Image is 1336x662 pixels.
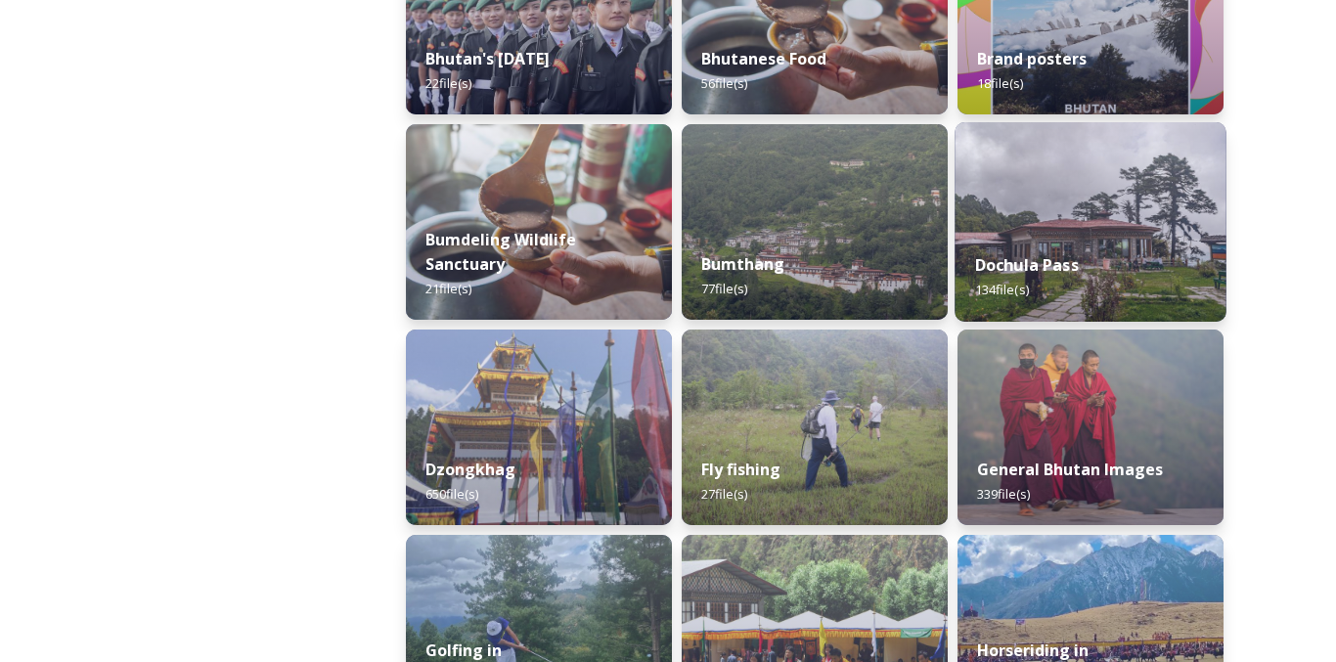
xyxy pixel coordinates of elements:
img: Bumthang%2520180723%2520by%2520Amp%2520Sripimanwat-20.jpg [682,124,948,320]
img: Bumdeling%2520090723%2520by%2520Amp%2520Sripimanwat-4%25202.jpg [406,124,672,320]
strong: Bhutan's [DATE] [425,48,550,69]
img: by%2520Ugyen%2520Wangchuk14.JPG [682,330,948,525]
strong: Dochula Pass [975,254,1079,276]
img: 2022-10-01%252011.41.43.jpg [955,122,1225,322]
span: 134 file(s) [975,281,1029,298]
strong: Brand posters [977,48,1087,69]
strong: Bumthang [701,253,784,275]
img: MarcusWestbergBhutanHiRes-23.jpg [957,330,1224,525]
strong: Bumdeling Wildlife Sanctuary [425,229,576,275]
span: 56 file(s) [701,74,747,92]
strong: Bhutanese Food [701,48,826,69]
strong: Dzongkhag [425,459,515,480]
span: 27 file(s) [701,485,747,503]
span: 22 file(s) [425,74,471,92]
span: 650 file(s) [425,485,478,503]
span: 21 file(s) [425,280,471,297]
strong: General Bhutan Images [977,459,1163,480]
span: 339 file(s) [977,485,1030,503]
strong: Fly fishing [701,459,780,480]
span: 18 file(s) [977,74,1023,92]
img: Festival%2520Header.jpg [406,330,672,525]
span: 77 file(s) [701,280,747,297]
